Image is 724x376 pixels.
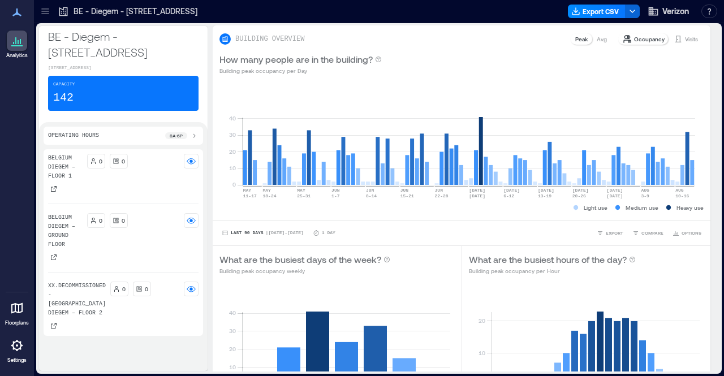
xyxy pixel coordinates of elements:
text: JUN [435,188,443,193]
tspan: 20 [229,148,236,155]
button: Last 90 Days |[DATE]-[DATE] [219,227,306,239]
tspan: 10 [229,165,236,171]
button: EXPORT [594,227,626,239]
tspan: 20 [229,345,236,352]
p: Settings [7,357,27,364]
p: Building peak occupancy per Hour [469,266,636,275]
p: Capacity [53,81,75,88]
p: How many people are in the building? [219,53,373,66]
p: 0 [145,284,148,293]
p: Floorplans [5,319,29,326]
p: 0 [122,216,125,225]
p: Avg [597,34,607,44]
p: What are the busiest days of the week? [219,253,381,266]
p: Operating Hours [48,131,99,140]
text: 18-24 [262,193,276,198]
p: Heavy use [676,203,704,212]
span: EXPORT [606,230,623,236]
p: Peak [575,34,588,44]
text: [DATE] [503,188,520,193]
p: Analytics [6,52,28,59]
button: Verizon [644,2,692,20]
p: 0 [99,157,102,166]
tspan: 20 [478,317,485,324]
p: [STREET_ADDRESS] [48,64,199,71]
p: Building peak occupancy weekly [219,266,390,275]
text: 3-9 [641,193,649,198]
a: Settings [3,332,31,367]
text: [DATE] [607,193,623,198]
p: What are the busiest hours of the day? [469,253,627,266]
text: [DATE] [538,188,554,193]
p: 1 Day [322,230,335,236]
p: BUILDING OVERVIEW [235,34,304,44]
tspan: 40 [229,115,236,122]
text: 11-17 [243,193,257,198]
text: 6-12 [503,193,514,198]
button: COMPARE [630,227,666,239]
p: Occupancy [634,34,665,44]
text: MAY [243,188,252,193]
text: 8-14 [366,193,377,198]
text: JUN [400,188,409,193]
tspan: 30 [229,131,236,138]
span: COMPARE [641,230,663,236]
text: 10-16 [675,193,689,198]
text: JUN [331,188,340,193]
text: [DATE] [469,188,485,193]
span: OPTIONS [682,230,701,236]
text: [DATE] [607,188,623,193]
text: 20-26 [572,193,586,198]
p: 8a - 6p [170,132,183,139]
p: 0 [122,157,125,166]
p: Light use [584,203,607,212]
a: Floorplans [2,295,32,330]
text: 15-21 [400,193,414,198]
p: BE - Diegem - [STREET_ADDRESS] [74,6,197,17]
text: AUG [641,188,649,193]
p: Belgium Diegem – Ground floor [48,213,83,249]
p: BE - Diegem - [STREET_ADDRESS] [48,28,199,60]
tspan: 40 [229,309,236,316]
text: MAY [262,188,271,193]
text: 25-31 [297,193,311,198]
a: Analytics [3,27,31,62]
p: 0 [99,216,102,225]
p: 142 [53,90,74,106]
text: 22-28 [435,193,449,198]
text: [DATE] [469,193,485,198]
text: 13-19 [538,193,551,198]
tspan: 10 [229,364,236,370]
tspan: 10 [478,349,485,356]
p: Medium use [626,203,658,212]
text: AUG [675,188,684,193]
text: 1-7 [331,193,340,198]
tspan: 0 [232,181,236,188]
text: [DATE] [572,188,589,193]
p: Belgium Diegem – Floor 1 [48,154,83,181]
p: Visits [685,34,698,44]
p: Building peak occupancy per Day [219,66,382,75]
p: 0 [122,284,126,293]
p: xx.Decommissioned - [GEOGRAPHIC_DATA] Diegem – Floor 2 [48,282,106,318]
tspan: 30 [229,327,236,334]
button: Export CSV [568,5,626,18]
span: Verizon [662,6,689,17]
button: OPTIONS [670,227,704,239]
text: MAY [297,188,305,193]
text: JUN [366,188,374,193]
